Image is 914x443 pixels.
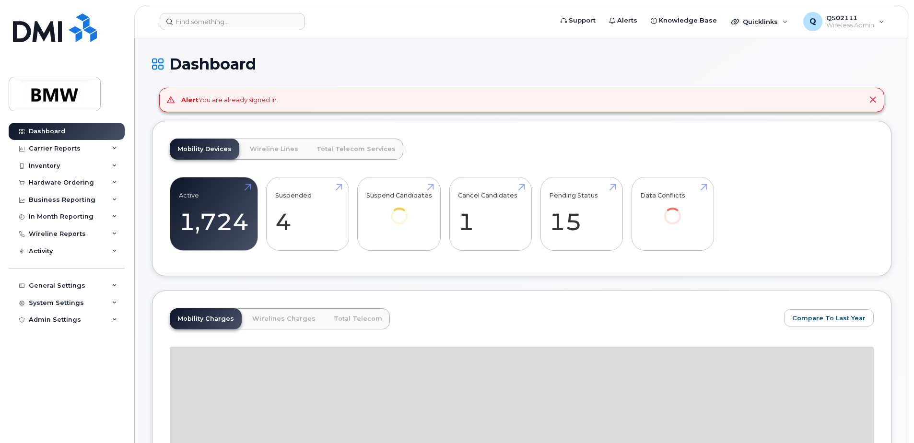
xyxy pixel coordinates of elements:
[275,182,340,245] a: Suspended 4
[245,308,323,329] a: Wirelines Charges
[792,314,866,323] span: Compare To Last Year
[458,182,523,245] a: Cancel Candidates 1
[181,95,278,105] div: You are already signed in.
[179,182,249,245] a: Active 1,724
[152,56,891,72] h1: Dashboard
[309,139,403,160] a: Total Telecom Services
[326,308,390,329] a: Total Telecom
[170,139,239,160] a: Mobility Devices
[181,96,199,104] strong: Alert
[784,309,874,326] button: Compare To Last Year
[549,182,614,245] a: Pending Status 15
[170,308,242,329] a: Mobility Charges
[366,182,432,237] a: Suspend Candidates
[640,182,705,237] a: Data Conflicts
[242,139,306,160] a: Wireline Lines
